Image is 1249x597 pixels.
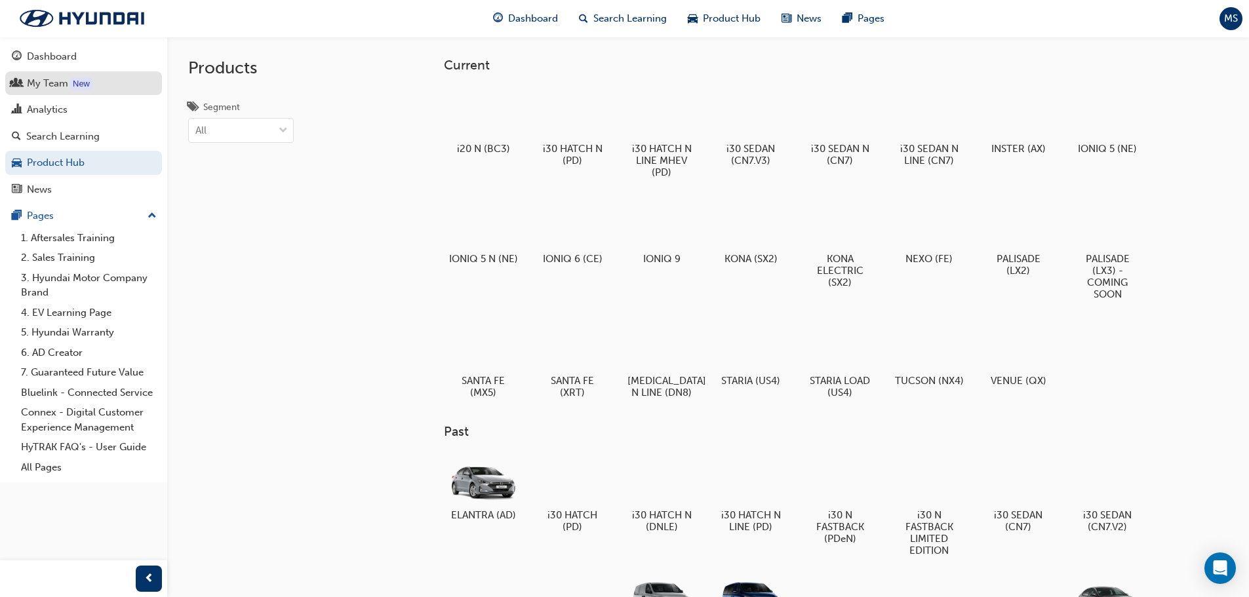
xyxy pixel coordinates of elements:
span: Dashboard [508,11,558,26]
h5: i30 SEDAN (CN7.V2) [1073,509,1142,533]
h5: i30 N FASTBACK LIMITED EDITION [895,509,964,556]
a: IONIQ 5 (NE) [1068,83,1147,159]
a: SANTA FE (MX5) [444,315,523,403]
span: Search Learning [593,11,667,26]
h5: IONIQ 5 N (NE) [449,253,518,265]
a: i30 HATCH N LINE MHEV (PD) [622,83,701,183]
span: News [797,11,822,26]
span: chart-icon [12,104,22,116]
span: car-icon [688,10,698,27]
h3: Current [444,58,1189,73]
h5: INSTER (AX) [984,143,1053,155]
button: DashboardMy TeamAnalyticsSearch LearningProduct HubNews [5,42,162,204]
a: i30 SEDAN (CN7.V3) [711,83,790,171]
a: i30 SEDAN N LINE (CN7) [890,83,968,171]
span: tags-icon [188,102,198,114]
a: INSTER (AX) [979,83,1058,159]
a: i30 SEDAN (CN7.V2) [1068,450,1147,538]
a: pages-iconPages [832,5,895,32]
span: Pages [858,11,884,26]
span: search-icon [579,10,588,27]
span: pages-icon [12,210,22,222]
a: STARIA LOAD (US4) [801,315,879,403]
a: HyTRAK FAQ's - User Guide [16,437,162,457]
h5: i30 SEDAN N (CN7) [806,143,875,166]
a: 6. AD Creator [16,343,162,363]
div: Tooltip anchor [70,77,92,90]
a: Connex - Digital Customer Experience Management [16,402,162,437]
h5: i30 SEDAN (CN7.V3) [717,143,785,166]
a: STARIA (US4) [711,315,790,391]
a: i30 SEDAN N (CN7) [801,83,879,171]
a: guage-iconDashboard [483,5,568,32]
h5: TUCSON (NX4) [895,375,964,387]
h5: STARIA (US4) [717,375,785,387]
h5: VENUE (QX) [984,375,1053,387]
span: down-icon [279,123,288,140]
span: prev-icon [144,571,154,587]
h5: i30 HATCH N LINE (PD) [717,509,785,533]
div: My Team [27,76,68,91]
span: Product Hub [703,11,761,26]
a: TUCSON (NX4) [890,315,968,391]
span: guage-icon [493,10,503,27]
a: News [5,178,162,202]
div: Dashboard [27,49,77,64]
h2: Products [188,58,294,79]
span: news-icon [782,10,791,27]
h5: SANTA FE (XRT) [538,375,607,398]
a: KONA ELECTRIC (SX2) [801,193,879,293]
div: Segment [203,101,240,114]
a: Product Hub [5,151,162,175]
h5: i30 HATCH N LINE MHEV (PD) [627,143,696,178]
a: IONIQ 6 (CE) [533,193,612,269]
h5: i30 SEDAN N LINE (CN7) [895,143,964,166]
a: VENUE (QX) [979,315,1058,391]
h5: i30 HATCH N (PD) [538,143,607,166]
h5: i30 N FASTBACK (PDeN) [806,509,875,545]
div: Open Intercom Messenger [1204,552,1236,584]
h5: IONIQ 9 [627,253,696,265]
a: SANTA FE (XRT) [533,315,612,403]
a: i30 N FASTBACK (PDeN) [801,450,879,550]
div: Analytics [27,102,68,117]
a: All Pages [16,457,162,478]
img: Trak [7,5,157,32]
h5: i30 SEDAN (CN7) [984,509,1053,533]
span: up-icon [148,208,157,225]
a: i30 HATCH N LINE (PD) [711,450,790,538]
a: Search Learning [5,125,162,149]
a: PALISADE (LX3) - COMING SOON [1068,193,1147,305]
h5: IONIQ 6 (CE) [538,253,607,265]
a: 2. Sales Training [16,248,162,268]
a: My Team [5,71,162,96]
h5: STARIA LOAD (US4) [806,375,875,398]
h5: ELANTRA (AD) [449,509,518,521]
a: i30 HATCH N (PD) [533,83,612,171]
a: i20 N (BC3) [444,83,523,159]
a: KONA (SX2) [711,193,790,269]
span: MS [1224,11,1238,26]
a: 1. Aftersales Training [16,228,162,248]
a: Analytics [5,98,162,122]
a: 4. EV Learning Page [16,303,162,323]
a: Bluelink - Connected Service [16,383,162,403]
a: i30 N FASTBACK LIMITED EDITION [890,450,968,562]
h5: i20 N (BC3) [449,143,518,155]
a: Dashboard [5,45,162,69]
a: ELANTRA (AD) [444,450,523,526]
h3: Past [444,424,1189,439]
span: news-icon [12,184,22,196]
h5: IONIQ 5 (NE) [1073,143,1142,155]
a: search-iconSearch Learning [568,5,677,32]
h5: PALISADE (LX2) [984,253,1053,277]
span: guage-icon [12,51,22,63]
button: Pages [5,204,162,228]
a: 7. Guaranteed Future Value [16,362,162,383]
h5: PALISADE (LX3) - COMING SOON [1073,253,1142,300]
h5: i30 HATCH (PD) [538,509,607,533]
a: 3. Hyundai Motor Company Brand [16,268,162,303]
a: i30 HATCH (PD) [533,450,612,538]
a: i30 SEDAN (CN7) [979,450,1058,538]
